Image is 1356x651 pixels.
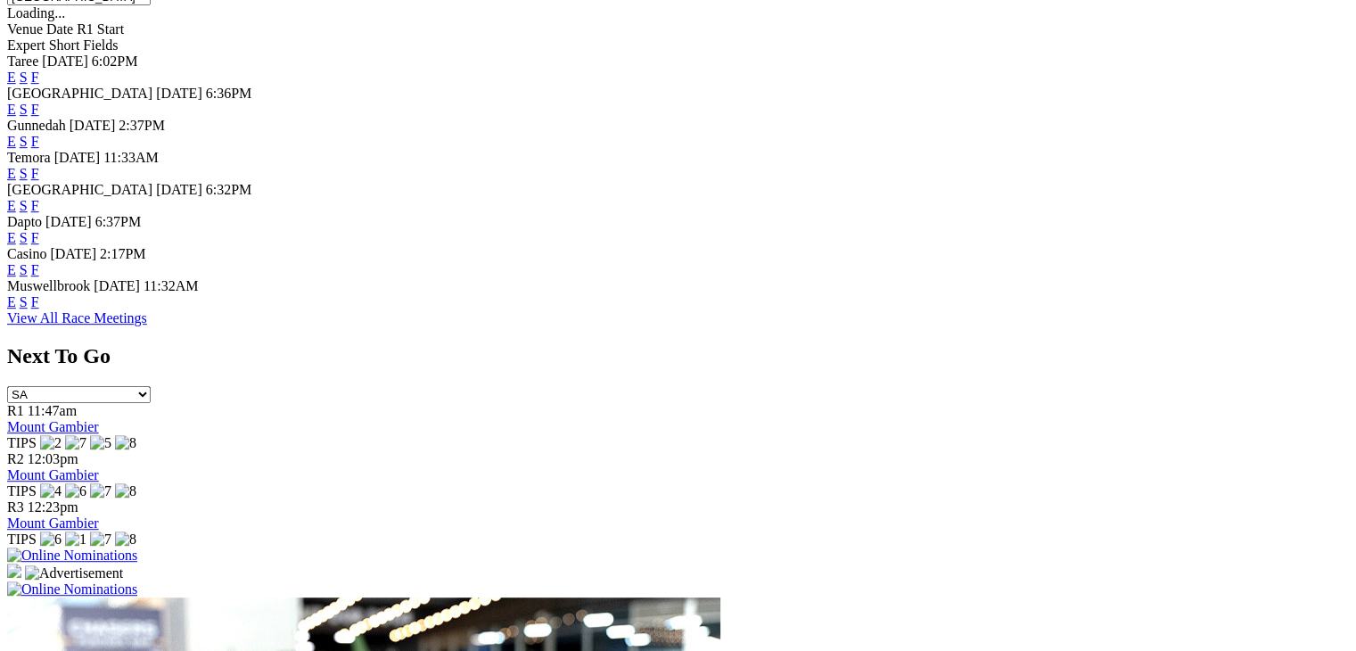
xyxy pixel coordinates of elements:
[20,230,28,245] a: S
[115,532,136,548] img: 8
[31,262,39,277] a: F
[95,214,142,229] span: 6:37PM
[156,182,202,197] span: [DATE]
[156,86,202,101] span: [DATE]
[144,278,199,293] span: 11:32AM
[31,230,39,245] a: F
[77,21,124,37] span: R1 Start
[103,150,159,165] span: 11:33AM
[7,198,16,213] a: E
[28,499,78,515] span: 12:23pm
[7,5,65,21] span: Loading...
[20,102,28,117] a: S
[54,150,101,165] span: [DATE]
[50,246,96,261] span: [DATE]
[7,515,99,531] a: Mount Gambier
[7,344,1349,368] h2: Next To Go
[7,150,51,165] span: Temora
[7,70,16,85] a: E
[31,198,39,213] a: F
[115,483,136,499] img: 8
[92,54,138,69] span: 6:02PM
[7,214,42,229] span: Dapto
[7,230,16,245] a: E
[206,182,252,197] span: 6:32PM
[31,166,39,181] a: F
[31,134,39,149] a: F
[65,532,86,548] img: 1
[7,166,16,181] a: E
[100,246,146,261] span: 2:17PM
[7,262,16,277] a: E
[46,21,73,37] span: Date
[20,70,28,85] a: S
[45,214,92,229] span: [DATE]
[20,198,28,213] a: S
[7,118,66,133] span: Gunnedah
[40,435,62,451] img: 2
[94,278,140,293] span: [DATE]
[90,435,111,451] img: 5
[7,403,24,418] span: R1
[119,118,165,133] span: 2:37PM
[7,54,38,69] span: Taree
[7,294,16,309] a: E
[90,483,111,499] img: 7
[206,86,252,101] span: 6:36PM
[20,166,28,181] a: S
[65,483,86,499] img: 6
[40,532,62,548] img: 6
[28,403,77,418] span: 11:47am
[7,419,99,434] a: Mount Gambier
[20,294,28,309] a: S
[65,435,86,451] img: 7
[7,548,137,564] img: Online Nominations
[7,483,37,499] span: TIPS
[7,86,152,101] span: [GEOGRAPHIC_DATA]
[7,467,99,482] a: Mount Gambier
[28,451,78,466] span: 12:03pm
[42,54,88,69] span: [DATE]
[31,70,39,85] a: F
[7,499,24,515] span: R3
[31,102,39,117] a: F
[20,134,28,149] a: S
[7,435,37,450] span: TIPS
[7,310,147,325] a: View All Race Meetings
[7,532,37,547] span: TIPS
[83,37,118,53] span: Fields
[70,118,116,133] span: [DATE]
[7,182,152,197] span: [GEOGRAPHIC_DATA]
[40,483,62,499] img: 4
[7,37,45,53] span: Expert
[31,294,39,309] a: F
[7,278,90,293] span: Muswellbrook
[49,37,80,53] span: Short
[7,246,46,261] span: Casino
[7,581,137,597] img: Online Nominations
[7,134,16,149] a: E
[7,451,24,466] span: R2
[115,435,136,451] img: 8
[7,21,43,37] span: Venue
[25,565,123,581] img: Advertisement
[7,102,16,117] a: E
[7,564,21,578] img: 15187_Greyhounds_GreysPlayCentral_Resize_SA_WebsiteBanner_300x115_2025.jpg
[90,532,111,548] img: 7
[20,262,28,277] a: S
